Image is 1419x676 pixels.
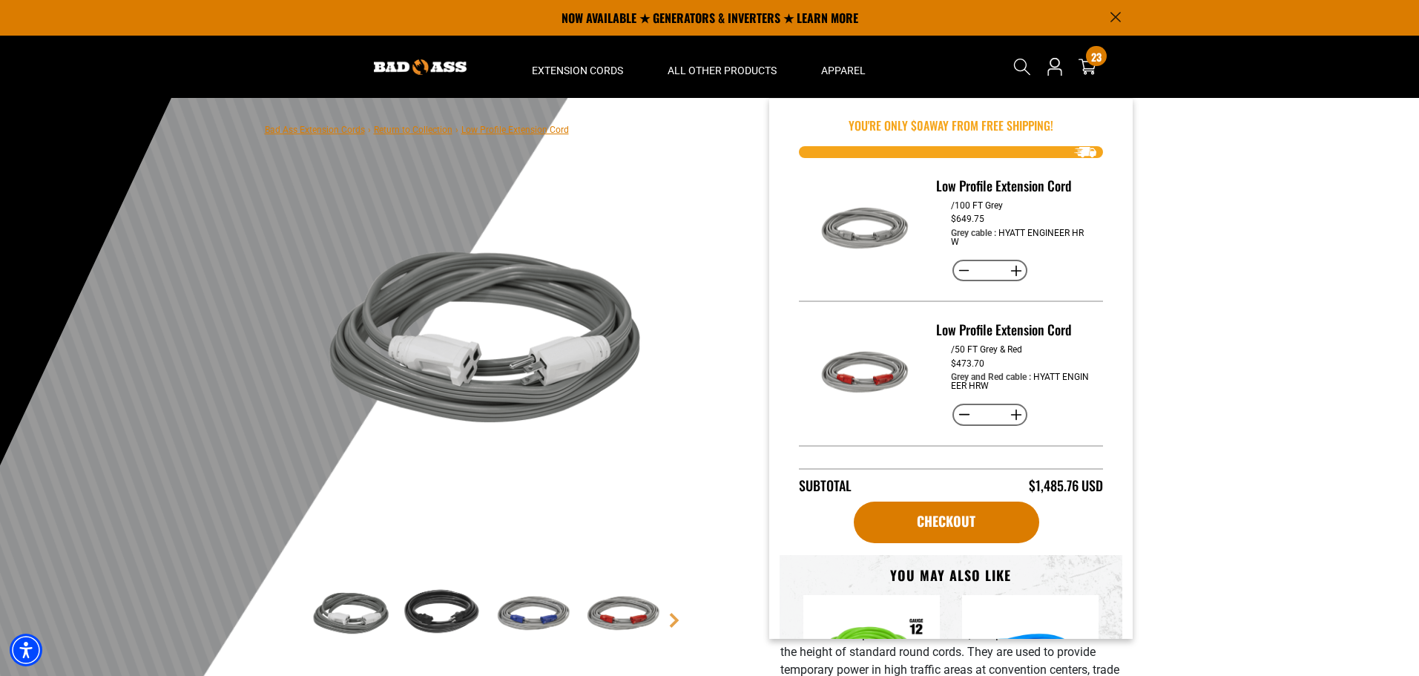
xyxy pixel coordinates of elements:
[799,476,852,496] div: Subtotal
[461,125,569,135] span: Low Profile Extension Cord
[1043,36,1067,98] a: Open this option
[936,176,1091,195] h3: Low Profile Extension Cord
[951,214,984,224] dd: $649.75
[265,125,365,135] a: Bad Ass Extension Cords
[1091,51,1102,62] span: 23
[510,36,645,98] summary: Extension Cords
[803,567,1099,584] h3: You may also like
[975,402,1004,427] input: Quantity for Low Profile Extension Cord
[645,36,799,98] summary: All Other Products
[1010,55,1034,79] summary: Search
[951,228,996,238] dt: Grey cable :
[374,125,452,135] a: Return to Collection
[309,163,666,521] img: grey & white
[532,64,623,77] span: Extension Cords
[799,117,1103,134] p: You're Only $ away from free shipping!
[667,613,682,628] a: Next
[854,502,1039,543] a: cart
[265,120,569,138] nav: breadcrumbs
[951,228,1084,247] dd: HYATT ENGINEER HRW
[799,36,888,98] summary: Apparel
[368,125,371,135] span: ›
[810,321,915,426] img: grey & red
[309,571,395,657] img: grey & white
[668,64,777,77] span: All Other Products
[975,258,1004,283] input: Quantity for Low Profile Extension Cord
[821,64,866,77] span: Apparel
[951,372,1031,382] dt: Grey and Red cable :
[810,177,915,282] img: grey
[951,372,1089,391] dd: HYATT ENGINEER HRW
[936,320,1091,339] h3: Low Profile Extension Cord
[374,59,467,75] img: Bad Ass Extension Cords
[951,344,1022,355] dd: /50 FT Grey & Red
[488,571,574,657] img: Grey & Blue
[455,125,458,135] span: ›
[10,634,42,666] div: Accessibility Menu
[951,358,984,369] dd: $473.70
[1029,476,1103,496] div: $1,485.76 USD
[398,571,484,657] img: black
[578,571,664,657] img: grey & red
[917,117,923,134] span: 0
[951,200,1003,211] dd: /100 FT Grey
[769,98,1133,639] div: Item added to your cart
